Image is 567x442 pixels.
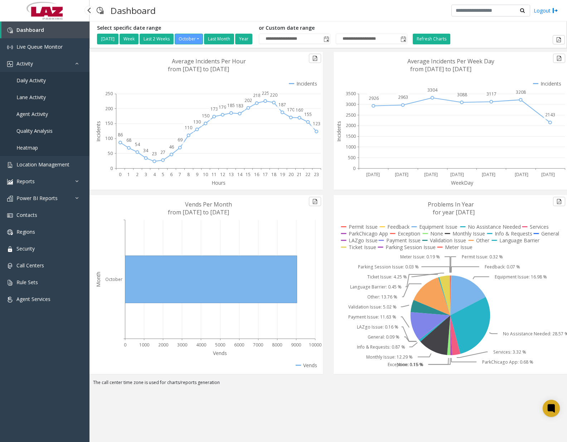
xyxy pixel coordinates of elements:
button: Last Month [204,34,234,44]
text: 123 [313,121,320,127]
text: [DATE] [395,171,408,178]
span: Security [16,245,35,252]
text: 3000 [177,342,187,348]
img: 'icon' [7,162,13,168]
text: 3500 [346,91,356,97]
text: LAZgo Issue: 0.16 % [357,324,398,330]
text: 6 [170,171,173,178]
button: October [175,34,203,44]
text: 7 [179,171,181,178]
text: Incidents [335,121,342,142]
text: 250 [105,91,113,97]
h5: or Custom date range [259,25,407,31]
text: 8 [187,171,190,178]
span: Contacts [16,212,37,218]
text: 12 [220,171,225,178]
text: Exception: 0.15 % [388,361,423,368]
span: Heatmap [16,144,38,151]
text: 18 [271,171,276,178]
text: 110 [185,125,192,131]
button: Last 2 Weeks [140,34,174,44]
text: 1 [127,171,130,178]
text: None: 1.16 % [397,361,423,368]
text: 187 [278,102,286,108]
text: 179 [219,104,226,110]
span: Live Queue Monitor [16,43,63,50]
text: [DATE] [515,171,528,178]
text: Payment Issue: 11.63 % [348,314,396,320]
text: 200 [105,106,113,112]
span: Toggle popup [322,34,330,44]
text: Average Incidents Per Week Day [407,57,494,65]
text: 19 [280,171,285,178]
img: 'icon' [7,213,13,218]
text: 500 [348,155,355,161]
span: Daily Activity [16,77,46,84]
text: 5 [162,171,164,178]
text: 11 [212,171,217,178]
text: 1000 [139,342,149,348]
span: Rule Sets [16,279,38,286]
button: Refresh Charts [413,34,450,44]
h5: Select specific date range [97,25,253,31]
text: 68 [126,137,131,143]
text: 9 [196,171,198,178]
text: 183 [236,103,243,109]
span: Location Management [16,161,69,168]
div: The call center time zone is used for charts/reports generation [89,379,567,389]
img: 'icon' [7,263,13,269]
text: 15 [246,171,251,178]
button: [DATE] [97,34,118,44]
text: Meter Issue: 0.19 % [400,254,440,260]
text: Other: 13.76 % [367,294,397,300]
text: 202 [244,97,252,103]
button: Export to pdf [309,197,321,206]
text: Hours [212,179,226,186]
button: Year [235,34,252,44]
text: 14 [237,171,243,178]
text: 3117 [486,91,496,97]
text: 2 [136,171,139,178]
text: Services: 3.32 % [493,349,526,355]
text: Vends Per Month [185,200,232,208]
img: 'icon' [7,28,13,33]
text: 155 [304,111,312,117]
text: 150 [105,120,113,126]
text: 22 [305,171,310,178]
text: 20 [289,171,294,178]
text: 3088 [457,92,467,98]
text: [DATE] [450,171,464,178]
span: Regions [16,228,35,235]
text: 150 [202,113,209,119]
text: 3208 [516,89,526,95]
img: 'icon' [7,196,13,201]
text: 0 [124,342,126,348]
button: Export to pdf [553,54,565,63]
text: October [105,276,122,282]
text: ParkChicago App: 0.68 % [482,359,533,365]
img: 'icon' [7,179,13,185]
text: Validation Issue: 5.02 % [348,304,397,310]
text: 2143 [545,112,555,118]
text: Language Barrier: 0.45 % [350,284,402,290]
text: Problems In Year [428,200,474,208]
span: Lane Activity [16,94,46,101]
text: Info & Requests: 0.87 % [357,344,405,350]
text: 218 [253,92,261,98]
text: 9000 [291,342,301,348]
text: 0 [110,165,113,171]
text: Average Incidents Per Hour [172,57,246,65]
img: 'icon' [7,246,13,252]
text: 2000 [158,342,168,348]
text: 50 [108,150,113,156]
text: WeekDay [451,179,474,186]
text: Incidents [95,121,102,142]
text: 6000 [234,342,244,348]
text: 3 [145,171,147,178]
span: Agent Services [16,296,50,302]
text: from [DATE] to [DATE] [410,65,471,73]
text: 7000 [253,342,263,348]
img: pageIcon [97,2,103,19]
h3: Dashboard [107,2,159,19]
text: 4000 [196,342,206,348]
